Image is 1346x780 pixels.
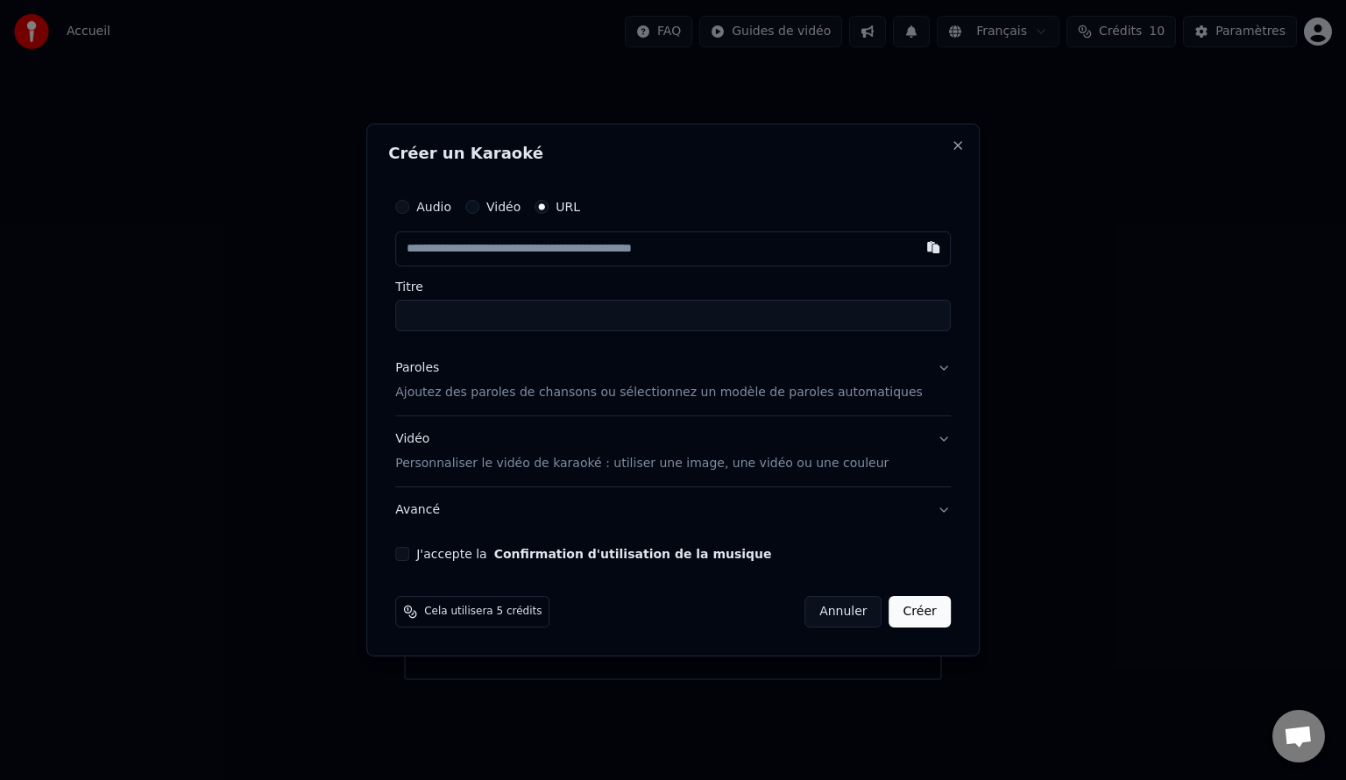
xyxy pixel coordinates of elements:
[388,145,958,161] h2: Créer un Karaoké
[395,345,951,415] button: ParolesAjoutez des paroles de chansons ou sélectionnez un modèle de paroles automatiques
[416,548,771,560] label: J'accepte la
[395,384,923,401] p: Ajoutez des paroles de chansons ou sélectionnez un modèle de paroles automatiques
[395,416,951,486] button: VidéoPersonnaliser le vidéo de karaoké : utiliser une image, une vidéo ou une couleur
[889,596,951,628] button: Créer
[424,605,542,619] span: Cela utilisera 5 crédits
[486,201,521,213] label: Vidéo
[395,487,951,533] button: Avancé
[395,430,889,472] div: Vidéo
[395,280,951,293] label: Titre
[395,359,439,377] div: Paroles
[494,548,772,560] button: J'accepte la
[556,201,580,213] label: URL
[416,201,451,213] label: Audio
[804,596,882,628] button: Annuler
[395,455,889,472] p: Personnaliser le vidéo de karaoké : utiliser une image, une vidéo ou une couleur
